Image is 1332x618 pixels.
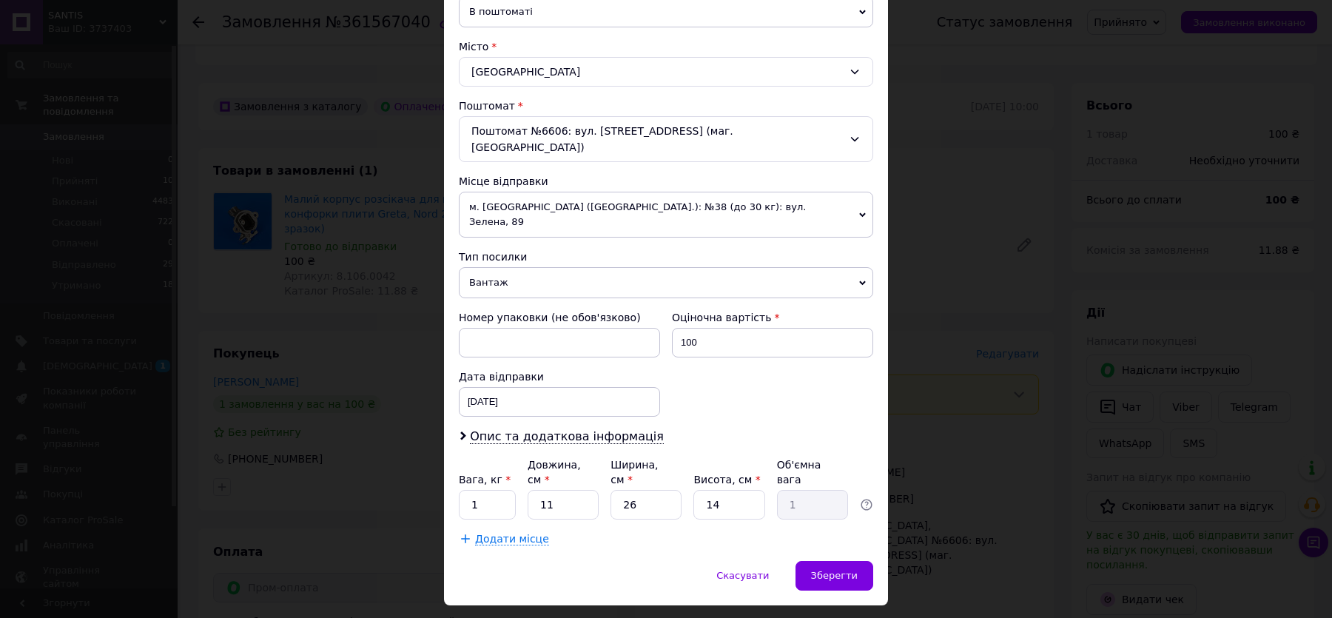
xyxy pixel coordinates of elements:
label: Довжина, см [528,459,581,486]
div: Оціночна вартість [672,310,873,325]
span: м. [GEOGRAPHIC_DATA] ([GEOGRAPHIC_DATA].): №38 (до 30 кг): вул. Зелена, 89 [459,192,873,238]
span: Опис та додаткова інформація [470,429,664,444]
div: Поштомат [459,98,873,113]
label: Ширина, см [610,459,658,486]
div: Об'ємна вага [777,457,848,487]
span: Зберегти [811,570,858,581]
label: Висота, см [693,474,760,486]
div: Поштомат №6606: вул. [STREET_ADDRESS] (маг. [GEOGRAPHIC_DATA]) [459,116,873,162]
span: Тип посилки [459,251,527,263]
div: Місто [459,39,873,54]
label: Вага, кг [459,474,511,486]
span: Вантаж [459,267,873,298]
span: Скасувати [716,570,769,581]
span: Місце відправки [459,175,548,187]
div: [GEOGRAPHIC_DATA] [459,57,873,87]
div: Дата відправки [459,369,660,384]
span: Додати місце [475,533,549,545]
div: Номер упаковки (не обов'язково) [459,310,660,325]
